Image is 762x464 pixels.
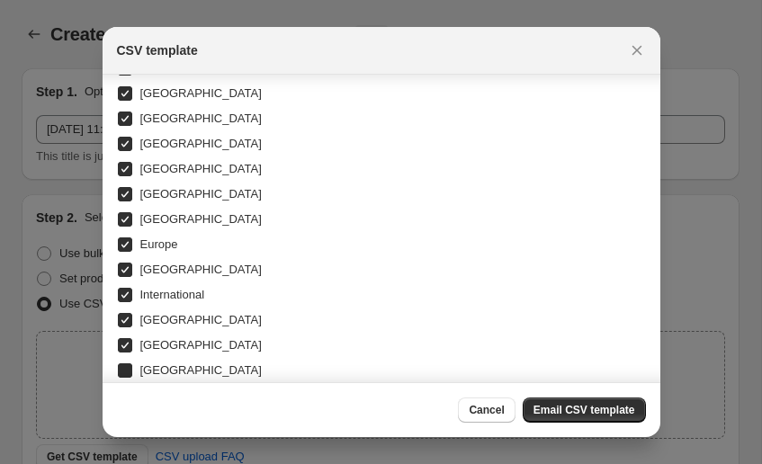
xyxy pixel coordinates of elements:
[140,237,178,251] span: Europe
[533,403,635,417] span: Email CSV template
[140,288,205,301] span: International
[140,137,262,150] span: [GEOGRAPHIC_DATA]
[140,162,262,175] span: [GEOGRAPHIC_DATA]
[140,212,262,226] span: [GEOGRAPHIC_DATA]
[140,187,262,201] span: [GEOGRAPHIC_DATA]
[140,338,262,352] span: [GEOGRAPHIC_DATA]
[140,363,262,377] span: [GEOGRAPHIC_DATA]
[469,403,504,417] span: Cancel
[140,313,262,326] span: [GEOGRAPHIC_DATA]
[117,41,198,59] h2: CSV template
[140,61,262,75] span: [GEOGRAPHIC_DATA]
[140,86,262,100] span: [GEOGRAPHIC_DATA]
[624,38,650,63] button: Close
[140,112,262,125] span: [GEOGRAPHIC_DATA]
[523,397,646,423] button: Email CSV template
[140,263,262,276] span: [GEOGRAPHIC_DATA]
[458,397,515,423] button: Cancel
